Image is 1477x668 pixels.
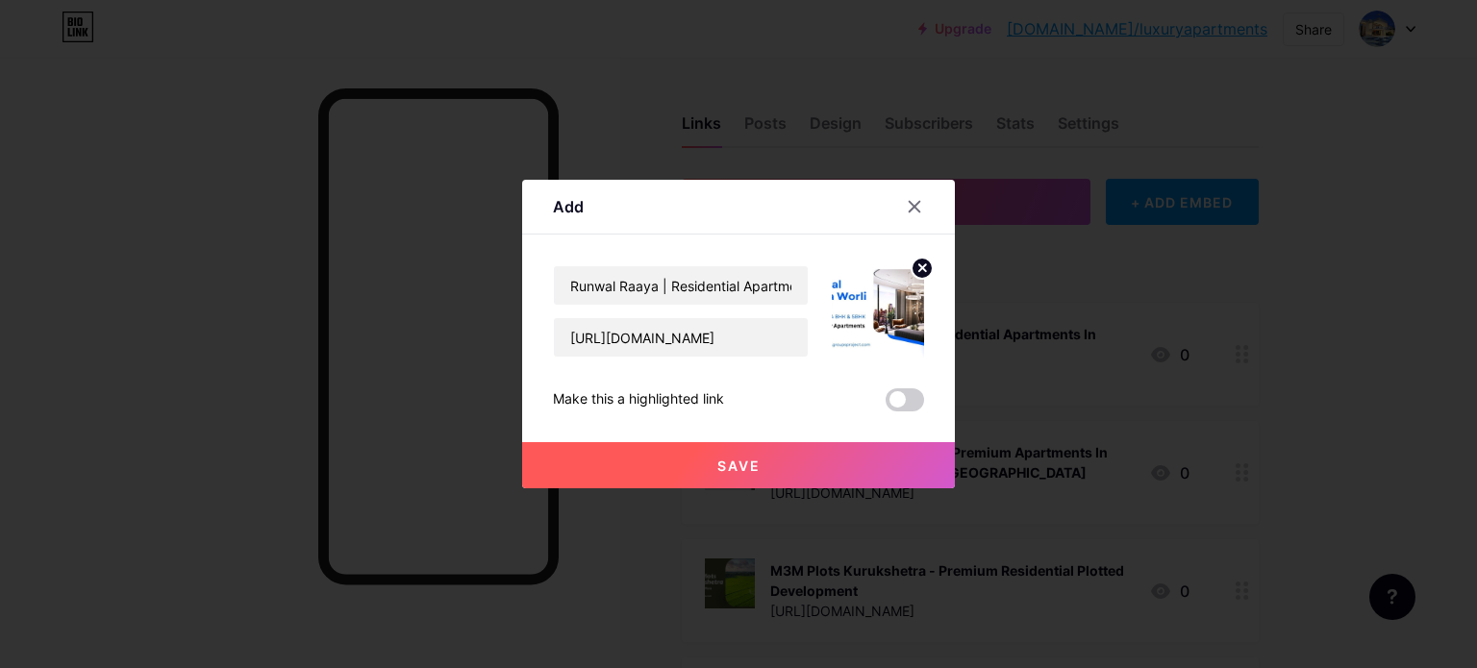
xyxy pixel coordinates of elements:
img: link_thumbnail [832,265,924,358]
div: Make this a highlighted link [553,388,724,411]
input: URL [554,318,808,357]
div: Add [553,195,584,218]
input: Title [554,266,808,305]
button: Save [522,442,955,488]
span: Save [717,458,761,474]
